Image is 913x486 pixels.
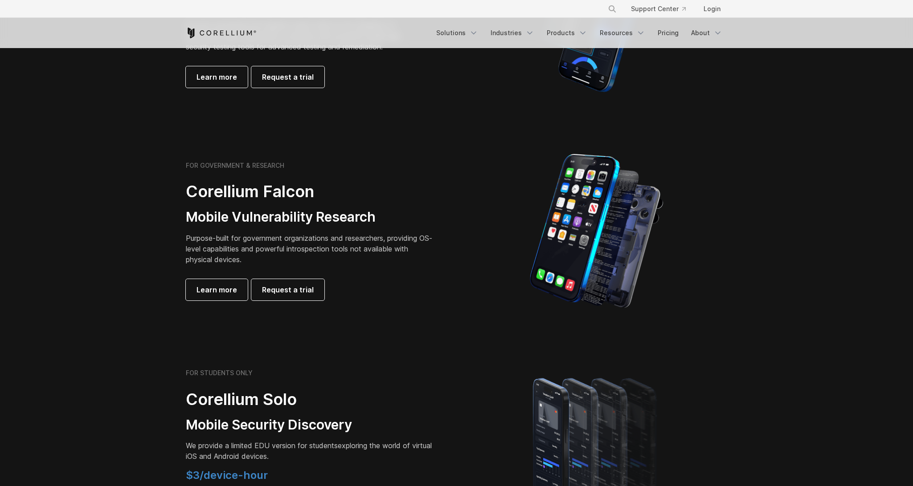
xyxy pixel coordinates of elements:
[186,369,253,377] h6: FOR STUDENTS ONLY
[186,440,435,462] p: exploring the world of virtual iOS and Android devices.
[485,25,540,41] a: Industries
[262,72,314,82] span: Request a trial
[251,66,324,88] a: Request a trial
[431,25,483,41] a: Solutions
[186,441,338,450] span: We provide a limited EDU version for students
[186,209,435,226] h3: Mobile Vulnerability Research
[262,284,314,295] span: Request a trial
[186,182,435,202] h2: Corellium Falcon
[186,417,435,433] h3: Mobile Security Discovery
[251,279,324,300] a: Request a trial
[186,389,435,409] h2: Corellium Solo
[529,153,663,309] img: iPhone model separated into the mechanics used to build the physical device.
[197,284,237,295] span: Learn more
[604,1,620,17] button: Search
[594,25,651,41] a: Resources
[186,162,284,170] h6: FOR GOVERNMENT & RESEARCH
[186,279,248,300] a: Learn more
[186,66,248,88] a: Learn more
[597,1,728,17] div: Navigation Menu
[197,72,237,82] span: Learn more
[186,233,435,265] p: Purpose-built for government organizations and researchers, providing OS-level capabilities and p...
[624,1,693,17] a: Support Center
[431,25,728,41] div: Navigation Menu
[186,28,257,38] a: Corellium Home
[696,1,728,17] a: Login
[186,469,268,482] span: $3/device-hour
[541,25,593,41] a: Products
[652,25,684,41] a: Pricing
[686,25,728,41] a: About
